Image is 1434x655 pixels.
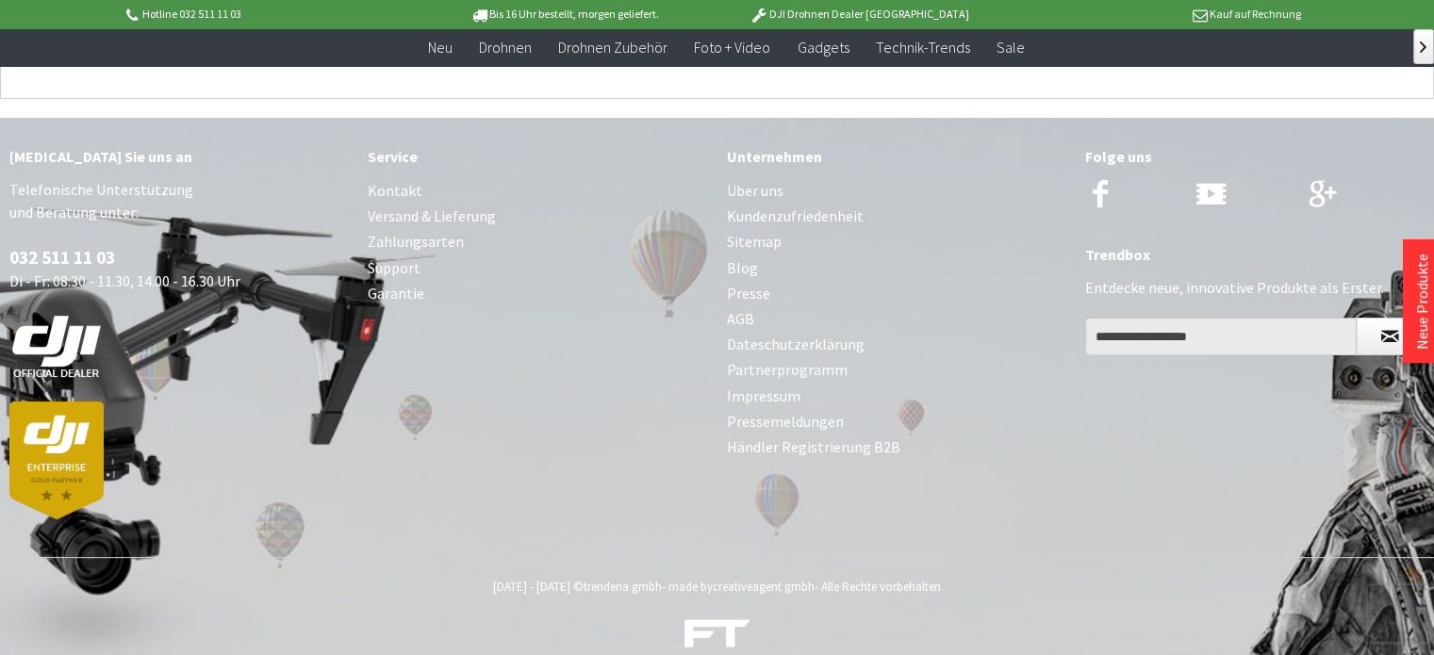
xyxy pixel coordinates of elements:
a: trenderia gmbh [584,579,662,595]
p: Bis 16 Uhr bestellt, morgen geliefert. [418,3,712,25]
div: Service [368,144,707,169]
a: Über uns [727,178,1066,204]
div: Unternehmen [727,144,1066,169]
span: Sale [996,38,1024,57]
a: Foto + Video [681,28,783,67]
span: Drohnen [479,38,532,57]
a: Impressum [727,384,1066,409]
a: Garantie [368,281,707,306]
span: Technik-Trends [875,38,969,57]
img: ft-white-trans-footer.png [684,619,750,648]
span: Drohnen Zubehör [558,38,668,57]
p: Telefonische Unterstützung und Beratung unter: Di - Fr: 08:30 - 11.30, 14.00 - 16.30 Uhr [9,178,349,519]
span: Neu [428,38,453,57]
a: Versand & Lieferung [368,204,707,229]
p: Hotline 032 511 11 03 [123,3,417,25]
a: Zahlungsarten [368,229,707,254]
a: Support [368,255,707,281]
a: Pressemeldungen [727,409,1066,434]
span: Gadgets [797,38,849,57]
a: Partnerprogramm [727,357,1066,383]
a: Kundenzufriedenheit [727,204,1066,229]
a: Drohnen Zubehör [545,28,681,67]
a: Neu [415,28,466,67]
div: Folge uns [1085,144,1425,169]
p: Kauf auf Rechnung [1007,3,1301,25]
a: Sale [982,28,1037,67]
div: [MEDICAL_DATA] Sie uns an [9,144,349,169]
input: Ihre E-Mail Adresse [1085,318,1357,355]
div: [DATE] - [DATE] © - made by - Alle Rechte vorbehalten [15,579,1419,595]
a: Technik-Trends [862,28,982,67]
a: Kontakt [368,178,707,204]
a: Neue Produkte [1412,254,1431,350]
a: Gadgets [783,28,862,67]
a: 032 511 11 03 [9,246,115,269]
a: Händler Registrierung B2B [727,434,1066,460]
span:  [1420,41,1426,53]
a: DJI Drohnen, Trends & Gadgets Shop [684,621,750,655]
p: Entdecke neue, innovative Produkte als Erster. [1085,276,1425,299]
button: Newsletter abonnieren [1356,318,1424,355]
a: Blog [727,255,1066,281]
a: Drohnen [466,28,545,67]
a: Presse [727,281,1066,306]
a: AGB [727,306,1066,332]
img: white-dji-schweiz-logo-official_140x140.png [9,315,104,379]
a: Dateschutzerklärung [727,332,1066,357]
img: dji-partner-enterprise_goldLoJgYOWPUIEBO.png [9,401,104,519]
div: Trendbox [1085,242,1425,267]
a: Sitemap [727,229,1066,254]
a: creativeagent gmbh [713,579,815,595]
p: DJI Drohnen Dealer [GEOGRAPHIC_DATA] [712,3,1006,25]
span: Foto + Video [694,38,770,57]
